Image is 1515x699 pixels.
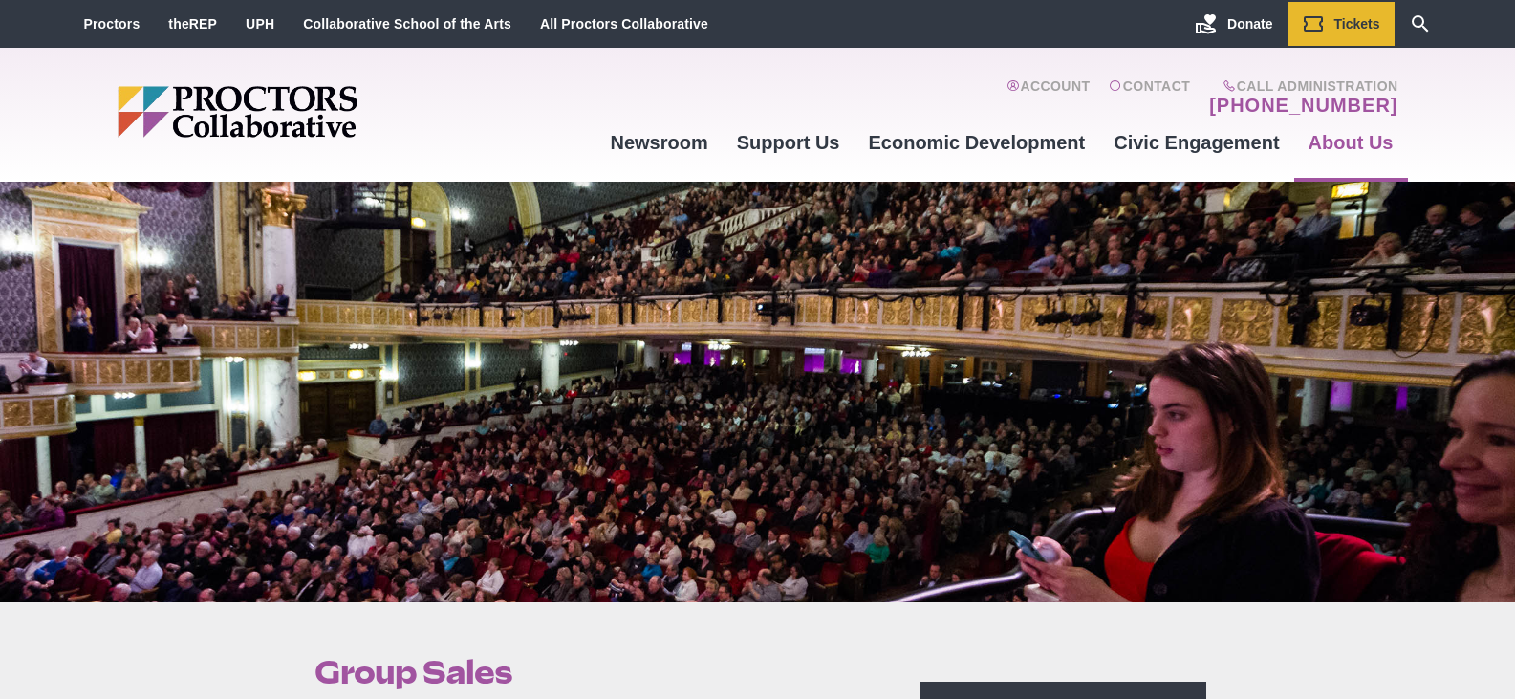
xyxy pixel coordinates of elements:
a: Search [1395,2,1446,46]
a: Tickets [1288,2,1395,46]
a: UPH [246,16,274,32]
a: Contact [1109,78,1190,117]
a: Account [1006,78,1090,117]
span: Donate [1227,16,1272,32]
a: Newsroom [595,117,722,168]
a: Proctors [84,16,141,32]
span: Call Administration [1203,78,1397,94]
img: Proctors logo [118,86,505,138]
a: Donate [1180,2,1287,46]
span: Tickets [1334,16,1380,32]
a: Support Us [723,117,855,168]
a: Economic Development [855,117,1100,168]
a: Civic Engagement [1099,117,1293,168]
a: theREP [168,16,217,32]
a: Collaborative School of the Arts [303,16,511,32]
a: All Proctors Collaborative [540,16,708,32]
h1: Group Sales [314,654,877,690]
a: About Us [1294,117,1408,168]
a: [PHONE_NUMBER] [1209,94,1397,117]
